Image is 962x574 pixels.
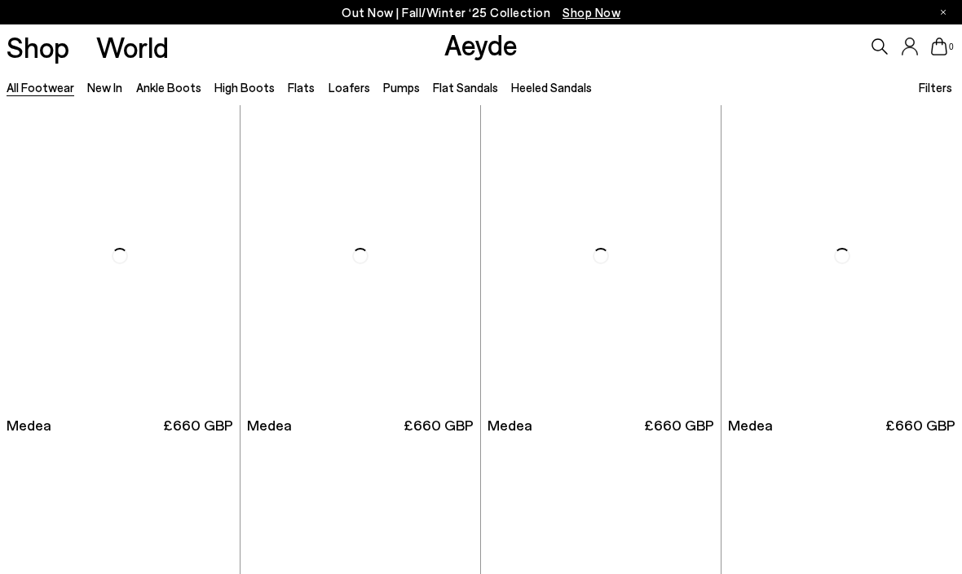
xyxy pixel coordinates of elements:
[444,27,518,61] a: Aeyde
[96,33,169,61] a: World
[87,80,122,95] a: New In
[329,80,370,95] a: Loafers
[931,38,947,55] a: 0
[433,80,498,95] a: Flat Sandals
[163,415,233,435] span: £660 GBP
[919,80,952,95] span: Filters
[885,415,955,435] span: £660 GBP
[342,2,620,23] p: Out Now | Fall/Winter ‘25 Collection
[721,407,962,444] a: Medea £660 GBP
[240,105,480,407] img: Medea Knee-High Boots
[644,415,714,435] span: £660 GBP
[247,415,292,435] span: Medea
[488,415,532,435] span: Medea
[481,407,721,444] a: Medea £660 GBP
[7,80,74,95] a: All Footwear
[481,105,721,407] img: Medea Suede Knee-High Boots
[728,415,773,435] span: Medea
[240,407,480,444] a: Medea £660 GBP
[721,105,962,407] img: Medea Suede Knee-High Boots
[947,42,955,51] span: 0
[288,80,315,95] a: Flats
[383,80,420,95] a: Pumps
[7,415,51,435] span: Medea
[563,5,620,20] span: Navigate to /collections/new-in
[214,80,275,95] a: High Boots
[7,33,69,61] a: Shop
[404,415,474,435] span: £660 GBP
[136,80,201,95] a: Ankle Boots
[511,80,592,95] a: Heeled Sandals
